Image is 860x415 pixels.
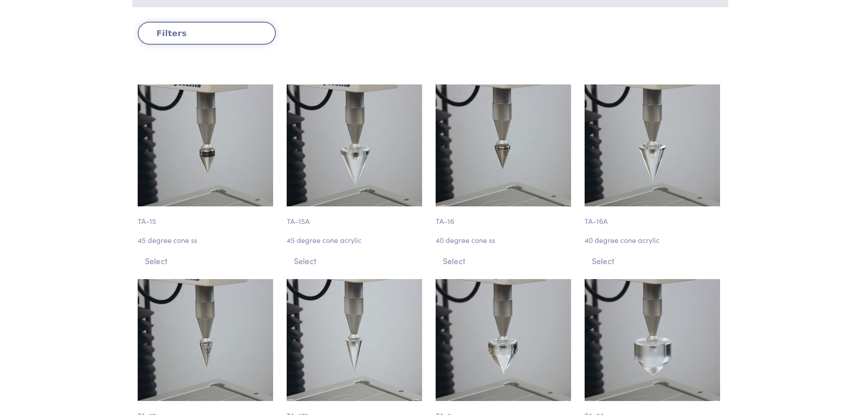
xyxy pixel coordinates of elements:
[436,206,574,227] p: TA-16
[138,234,276,246] p: 45 degree cone ss
[585,253,723,268] button: Select
[436,253,574,268] button: Select
[585,84,720,206] img: cone_ta-16a_40-degree_2.jpg
[138,253,276,268] button: Select
[138,84,273,206] img: cone_ta-15_45-degree_2.jpg
[287,234,425,246] p: 45 degree cone acrylic
[287,84,422,206] img: cone_ta-15a_45-degree_2.jpg
[138,206,276,227] p: TA-15
[585,206,723,227] p: TA-16A
[585,234,723,246] p: 40 degree cone acrylic
[436,279,571,401] img: cone_ta-2_60-degree_2.jpg
[436,84,571,206] img: cone_ta-16_40-degree_2.jpg
[287,279,422,401] img: cone_ta-17a_30-degree_2.jpg
[138,279,273,401] img: cone_ta-17_30-degree_2.jpg
[436,234,574,246] p: 40 degree cone ss
[585,279,720,401] img: cone_ta-2a_90-degree_2.jpg
[287,206,425,227] p: TA-15A
[138,22,276,45] button: Filters
[287,253,425,268] button: Select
